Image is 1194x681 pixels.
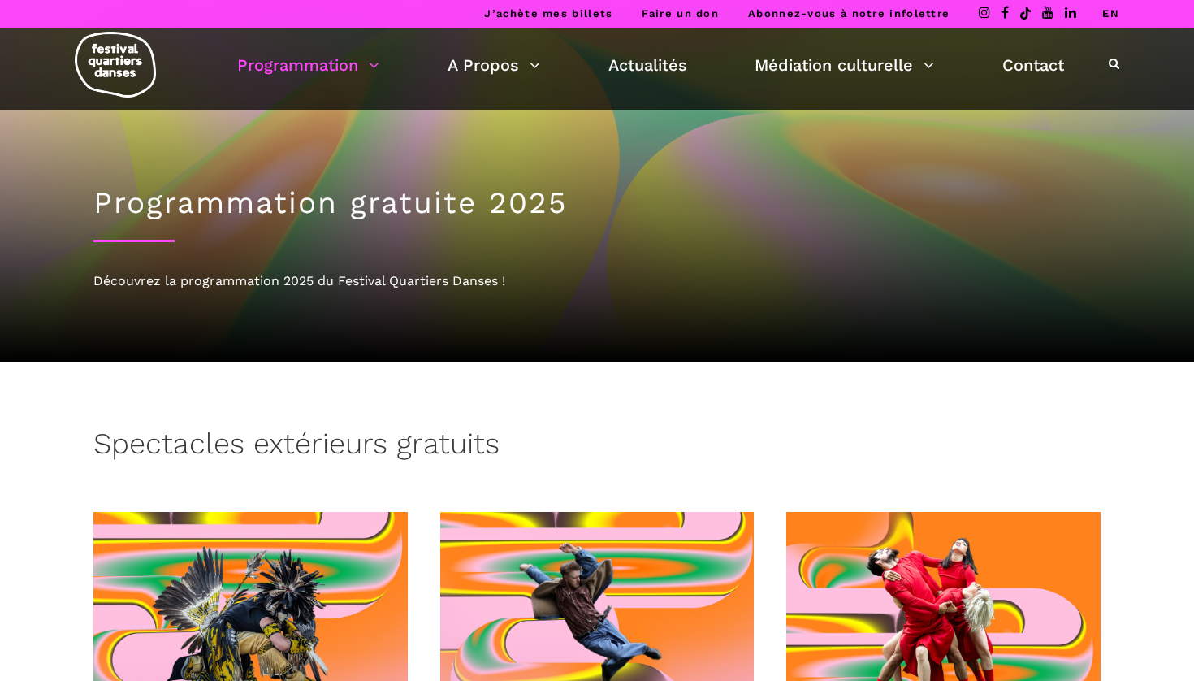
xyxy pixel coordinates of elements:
a: A Propos [448,51,540,79]
a: Actualités [608,51,687,79]
a: EN [1102,7,1119,20]
a: Médiation culturelle [755,51,934,79]
div: Découvrez la programmation 2025 du Festival Quartiers Danses ! [93,271,1101,292]
a: Faire un don [642,7,719,20]
a: Contact [1002,51,1064,79]
a: Programmation [237,51,379,79]
h3: Spectacles extérieurs gratuits [93,427,500,467]
a: Abonnez-vous à notre infolettre [748,7,950,20]
img: logo-fqd-med [75,32,156,98]
h1: Programmation gratuite 2025 [93,185,1101,221]
a: J’achète mes billets [484,7,612,20]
